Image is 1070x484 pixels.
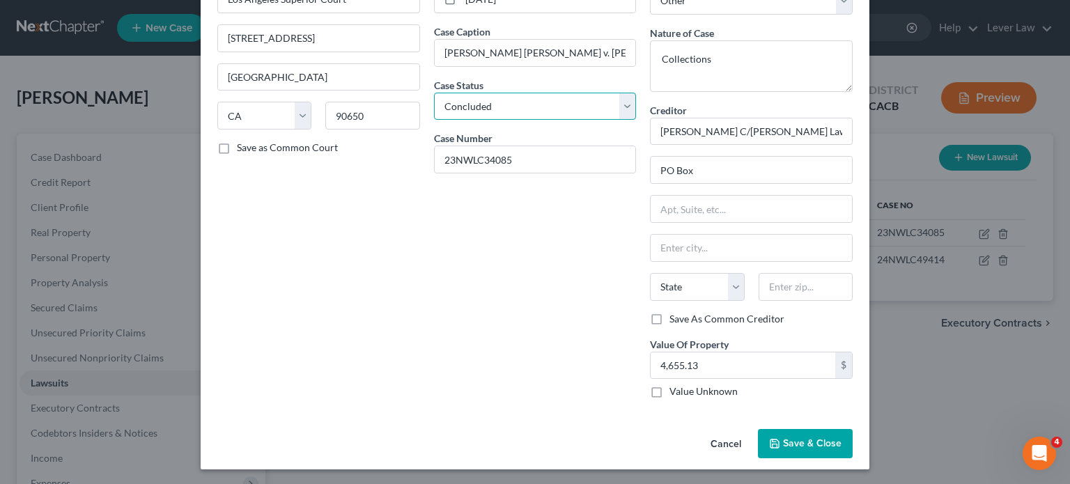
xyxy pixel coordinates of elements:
[218,25,419,52] input: Enter address...
[434,131,493,146] label: Case Number
[669,312,784,326] label: Save As Common Creditor
[650,118,853,146] input: Search creditor by name...
[434,24,490,39] label: Case Caption
[650,104,687,116] span: Creditor
[1023,437,1056,470] iframe: Intercom live chat
[237,141,338,155] label: Save as Common Court
[783,437,842,449] span: Save & Close
[218,64,419,91] input: Enter city...
[435,146,636,173] input: #
[1051,437,1062,448] span: 4
[435,40,636,66] input: --
[650,26,714,40] label: Nature of Case
[325,102,419,130] input: Enter zip...
[434,79,483,91] span: Case Status
[835,352,852,379] div: $
[651,196,852,222] input: Apt, Suite, etc...
[651,157,852,183] input: Enter address...
[759,273,853,301] input: Enter zip...
[758,429,853,458] button: Save & Close
[651,235,852,261] input: Enter city...
[651,352,835,379] input: 0.00
[669,384,738,398] label: Value Unknown
[699,430,752,458] button: Cancel
[650,337,729,352] label: Value Of Property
